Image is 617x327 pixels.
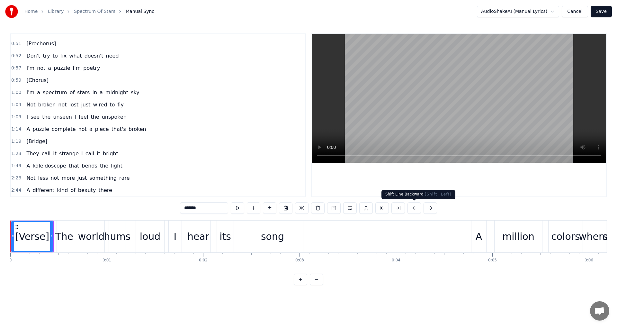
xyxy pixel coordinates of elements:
span: I'm [26,89,35,96]
span: Manual Sync [126,8,154,15]
span: I [26,113,29,121]
span: 2:23 [11,175,21,181]
span: something [89,174,117,182]
span: kaleidoscope [32,162,67,169]
span: ( Shift+Left ) [425,192,452,196]
span: just [80,101,91,108]
span: it [52,150,57,157]
span: a [99,89,103,96]
span: puzzle [53,64,71,72]
div: 0 [9,258,12,263]
span: broken [128,125,147,133]
a: Spectrum Of Stars [74,8,115,15]
div: hear [187,229,209,244]
span: sky [130,89,140,96]
span: bends [81,162,98,169]
a: Home [24,8,38,15]
span: midnight [105,89,129,96]
span: 2:44 [11,187,21,194]
span: They [26,150,40,157]
span: unseen [52,113,72,121]
div: its [219,229,231,244]
div: Open chat [590,301,609,321]
div: Shift Line Backward [381,190,455,199]
span: I [81,150,84,157]
span: A [26,125,31,133]
span: a [36,89,41,96]
span: the [41,113,51,121]
span: call [41,150,51,157]
span: 0:57 [11,65,21,71]
span: it [96,150,101,157]
div: The [55,229,73,244]
span: to [52,52,58,59]
span: just [77,174,87,182]
span: that [68,162,80,169]
span: wired [93,101,108,108]
span: not [78,125,87,133]
span: less [37,174,49,182]
span: I [74,113,77,121]
span: not [50,174,59,182]
span: poetry [83,64,101,72]
span: A [26,186,31,194]
div: [Verse] [15,229,49,244]
span: the [99,162,109,169]
div: song [261,229,284,244]
span: puzzle [32,125,49,133]
div: A [476,229,482,244]
span: the [90,113,100,121]
span: 1:49 [11,163,21,169]
span: that's [111,125,127,133]
span: 0:59 [11,77,21,84]
span: not [36,64,46,72]
span: kind [56,186,68,194]
span: bright [102,150,119,157]
span: lost [69,101,79,108]
span: light [110,162,123,169]
span: of [69,89,75,96]
span: try [42,52,50,59]
span: see [30,113,40,121]
span: 1:00 [11,89,21,96]
div: hums [104,229,131,244]
span: Not [26,101,36,108]
span: rare [119,174,130,182]
span: spectrum [42,89,68,96]
span: more [61,174,76,182]
span: different [32,186,55,194]
span: unspoken [101,113,127,121]
span: there [98,186,112,194]
span: broken [37,101,56,108]
div: colors [551,229,580,244]
span: need [105,52,120,59]
div: 0:01 [103,258,111,263]
span: Not [26,174,36,182]
span: 1:09 [11,114,21,120]
span: fly [117,101,124,108]
div: I [174,229,177,244]
div: 0:04 [392,258,400,263]
div: 0:03 [295,258,304,263]
span: 1:14 [11,126,21,132]
span: 1:04 [11,102,21,108]
button: Cancel [562,6,588,17]
span: piece [94,125,110,133]
span: what [68,52,82,59]
span: fix [60,52,67,59]
div: loud [140,229,161,244]
span: [Bridge] [26,138,48,145]
span: stars [76,89,90,96]
span: a [89,125,93,133]
img: youka [5,5,18,18]
div: million [502,229,534,244]
button: Save [591,6,612,17]
nav: breadcrumb [24,8,154,15]
span: I'm [26,64,35,72]
span: Don't [26,52,41,59]
div: 0:02 [199,258,208,263]
span: A [26,162,31,169]
span: strange [58,150,79,157]
span: not [58,101,67,108]
span: complete [51,125,76,133]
